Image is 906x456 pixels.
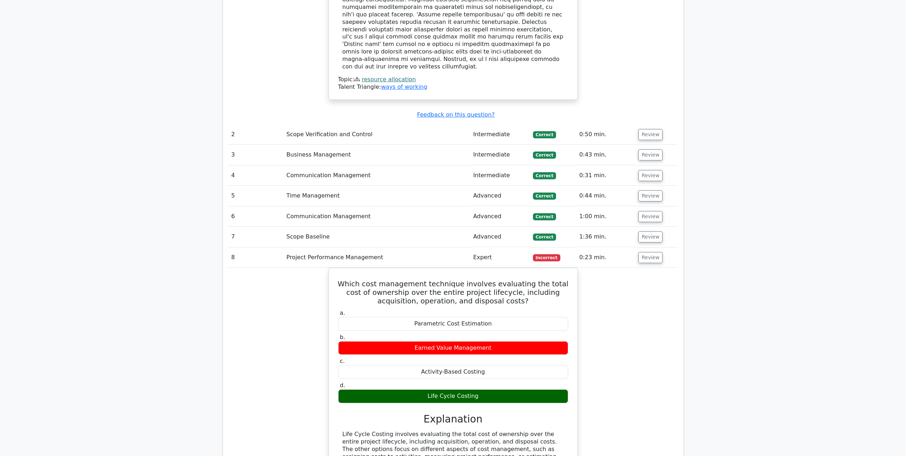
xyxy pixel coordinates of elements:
[533,152,556,159] span: Correct
[638,190,663,201] button: Review
[342,413,564,425] h3: Explanation
[284,186,471,206] td: Time Management
[381,83,427,90] a: ways of working
[470,165,530,186] td: Intermediate
[338,365,568,379] div: Activity-Based Costing
[340,334,345,340] span: b.
[229,247,284,268] td: 8
[533,234,556,241] span: Correct
[284,124,471,145] td: Scope Verification and Control
[576,206,635,227] td: 1:00 min.
[470,206,530,227] td: Advanced
[284,247,471,268] td: Project Performance Management
[470,124,530,145] td: Intermediate
[576,186,635,206] td: 0:44 min.
[229,206,284,227] td: 6
[338,317,568,331] div: Parametric Cost Estimation
[470,247,530,268] td: Expert
[638,252,663,263] button: Review
[533,131,556,138] span: Correct
[340,358,345,364] span: c.
[417,111,494,118] a: Feedback on this question?
[284,227,471,247] td: Scope Baseline
[576,124,635,145] td: 0:50 min.
[470,227,530,247] td: Advanced
[533,172,556,179] span: Correct
[576,165,635,186] td: 0:31 min.
[362,76,416,83] a: resource allocation
[338,389,568,403] div: Life Cycle Costing
[533,193,556,200] span: Correct
[576,227,635,247] td: 1:36 min.
[470,145,530,165] td: Intermediate
[229,227,284,247] td: 7
[338,76,568,91] div: Talent Triangle:
[576,247,635,268] td: 0:23 min.
[533,213,556,220] span: Correct
[470,186,530,206] td: Advanced
[638,170,663,181] button: Review
[229,165,284,186] td: 4
[338,76,568,83] div: Topic:
[576,145,635,165] td: 0:43 min.
[533,254,560,261] span: Incorrect
[638,211,663,222] button: Review
[229,186,284,206] td: 5
[284,165,471,186] td: Communication Management
[284,206,471,227] td: Communication Management
[638,231,663,242] button: Review
[340,382,345,389] span: d.
[338,341,568,355] div: Earned Value Management
[638,129,663,140] button: Review
[340,309,345,316] span: a.
[229,124,284,145] td: 2
[229,145,284,165] td: 3
[284,145,471,165] td: Business Management
[337,280,569,305] h5: Which cost management technique involves evaluating the total cost of ownership over the entire p...
[638,149,663,160] button: Review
